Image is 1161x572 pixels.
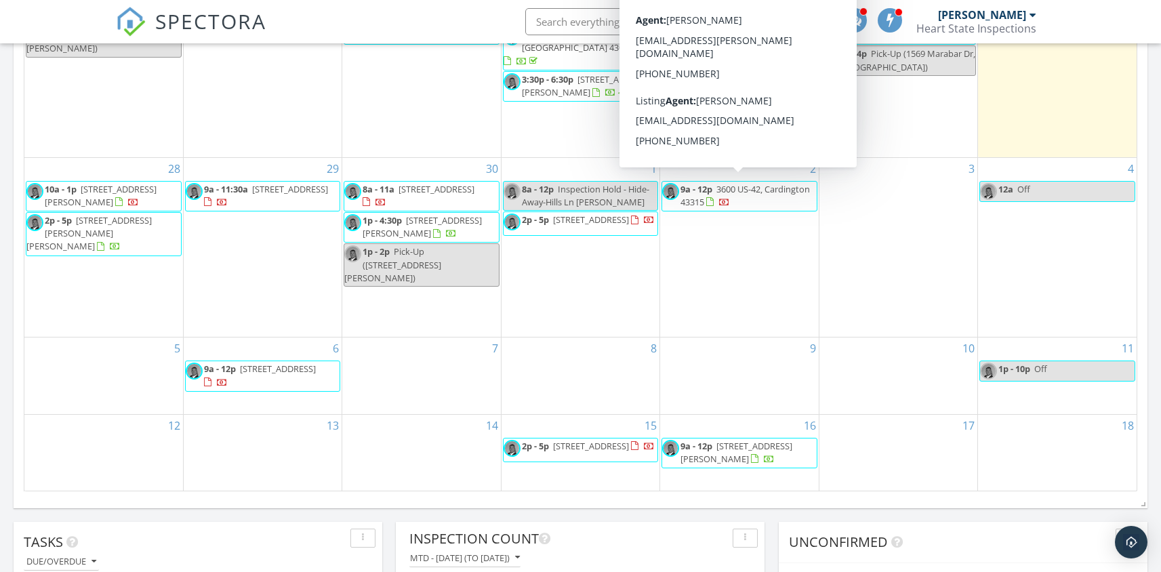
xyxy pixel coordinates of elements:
img: joe_deafenbaugh__columbus_ohio_home_inspector.jpg [26,183,43,200]
a: 2p - 5p [STREET_ADDRESS][PERSON_NAME][PERSON_NAME] [26,212,182,256]
a: 2p - 5p [STREET_ADDRESS] [522,440,655,452]
span: 1p - 4:30p [363,214,402,226]
td: Go to October 2, 2025 [660,157,819,338]
a: Go to October 1, 2025 [648,158,659,180]
a: 9a - 12p 3600 US-42, Cardington 43315 [661,181,817,211]
td: Go to October 11, 2025 [978,338,1137,414]
span: [STREET_ADDRESS][PERSON_NAME][PERSON_NAME] [26,214,152,252]
div: Due/Overdue [26,557,96,567]
a: Go to October 9, 2025 [807,338,819,359]
a: 9a - 12p 3600 US-42, Cardington 43315 [680,183,810,208]
span: 2p - 5p [45,214,72,226]
a: 9a - 11:30a [STREET_ADDRESS] [204,183,328,208]
td: Go to October 16, 2025 [660,414,819,491]
div: Open Intercom Messenger [1115,526,1147,558]
span: [STREET_ADDRESS] [399,183,474,195]
span: Tasks [24,533,63,551]
a: 3:30p - 6:30p [STREET_ADDRESS][PERSON_NAME] [522,73,653,98]
span: Off [1017,183,1030,195]
span: SPECTORA [155,7,266,35]
a: Go to October 16, 2025 [801,415,819,436]
img: joe_deafenbaugh__columbus_ohio_home_inspector.jpg [26,214,43,231]
a: Go to October 18, 2025 [1119,415,1137,436]
span: 9a - 12p [680,440,712,452]
td: Go to October 12, 2025 [24,414,183,491]
img: joe_deafenbaugh__columbus_ohio_home_inspector.jpg [662,183,679,200]
a: 9a - 12p [STREET_ADDRESS] [185,361,340,391]
a: 8a - 11a [STREET_ADDRESS] [344,181,499,211]
span: 3600 US-42, Cardington 43315 [680,183,810,208]
span: [STREET_ADDRESS] [252,183,328,195]
td: Go to October 9, 2025 [660,338,819,414]
td: Go to October 1, 2025 [501,157,659,338]
td: Go to October 14, 2025 [342,414,501,491]
a: Go to September 28, 2025 [165,158,183,180]
img: joe_deafenbaugh__columbus_ohio_home_inspector.jpg [344,245,361,262]
a: 2p - 5p [STREET_ADDRESS] [503,438,658,462]
a: Go to October 4, 2025 [1125,158,1137,180]
img: joe_deafenbaugh__columbus_ohio_home_inspector.jpg [980,183,997,200]
img: joe_deafenbaugh__columbus_ohio_home_inspector.jpg [504,73,521,90]
td: Go to September 30, 2025 [342,157,501,338]
button: MTD - [DATE] (to [DATE]) [409,549,521,567]
span: 1p - 10p [998,363,1030,375]
a: 1:15p - 1:45p 1569 Marabar Dr, [GEOGRAPHIC_DATA] 43068 [504,28,647,66]
span: 9a - 12p [680,183,712,195]
span: Unconfirmed [789,533,888,551]
a: Go to October 3, 2025 [966,158,977,180]
span: Off [1034,363,1047,375]
span: [STREET_ADDRESS][PERSON_NAME] [363,214,482,239]
img: joe_deafenbaugh__columbus_ohio_home_inspector.jpg [504,183,521,200]
td: Go to October 7, 2025 [342,338,501,414]
a: 2p - 5p [STREET_ADDRESS] [503,211,658,236]
span: [STREET_ADDRESS] [240,363,316,375]
span: 3:30p - 6:30p [522,73,573,85]
td: Go to September 29, 2025 [183,157,342,338]
a: 1p - 4:30p [STREET_ADDRESS][PERSON_NAME] [363,214,482,239]
span: 10a - 1p [45,183,77,195]
td: Go to September 28, 2025 [24,157,183,338]
a: 3:30p - 6:30p [STREET_ADDRESS][PERSON_NAME] [503,71,658,102]
span: 9a - 11:30a [204,183,248,195]
a: 9a - 12p [STREET_ADDRESS] [204,363,316,388]
a: Go to October 14, 2025 [483,415,501,436]
a: Go to October 8, 2025 [648,338,659,359]
a: Go to October 17, 2025 [960,415,977,436]
img: joe_deafenbaugh__columbus_ohio_home_inspector.jpg [344,183,361,200]
span: [STREET_ADDRESS][PERSON_NAME] [45,183,157,208]
a: Go to September 29, 2025 [324,158,342,180]
a: Go to October 12, 2025 [165,415,183,436]
a: Go to October 15, 2025 [642,415,659,436]
a: Go to September 30, 2025 [483,158,501,180]
span: 2p - 5p [522,440,549,452]
div: MTD - [DATE] (to [DATE]) [410,553,520,563]
span: [STREET_ADDRESS][PERSON_NAME] [522,73,653,98]
span: Inspection Hold - Hide-Away-Hills Ln [PERSON_NAME] [522,183,649,208]
td: Go to October 6, 2025 [183,338,342,414]
img: joe_deafenbaugh__columbus_ohio_home_inspector.jpg [344,214,361,231]
div: Inspection Count [409,529,727,549]
span: 3p - 4p [840,47,867,60]
span: 8a - 12p [522,183,554,195]
div: [PERSON_NAME] [938,8,1026,22]
div: Heart State Inspections [916,22,1036,35]
a: SPECTORA [116,18,266,47]
span: [STREET_ADDRESS] [553,440,629,452]
a: 9a - 12p [STREET_ADDRESS][PERSON_NAME] [680,440,792,465]
span: 12a [998,183,1013,195]
td: Go to October 8, 2025 [501,338,659,414]
a: Go to October 5, 2025 [171,338,183,359]
td: Go to October 15, 2025 [501,414,659,491]
button: Due/Overdue [24,553,99,571]
img: joe_deafenbaugh__columbus_ohio_home_inspector.jpg [504,213,521,230]
a: 2p - 5p [STREET_ADDRESS] [522,213,655,226]
img: joe_deafenbaugh__columbus_ohio_home_inspector.jpg [504,440,521,457]
span: 2p - 5p [522,213,549,226]
a: 1p - 4:30p [STREET_ADDRESS][PERSON_NAME] [344,212,499,243]
span: 1p - 2p [363,245,390,258]
a: 9a - 12p [STREET_ADDRESS][PERSON_NAME] [661,438,817,468]
img: joe_deafenbaugh__columbus_ohio_home_inspector.jpg [186,183,203,200]
a: Go to October 6, 2025 [330,338,342,359]
a: 2p - 5p [STREET_ADDRESS][PERSON_NAME][PERSON_NAME] [26,214,152,252]
a: Go to October 7, 2025 [489,338,501,359]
